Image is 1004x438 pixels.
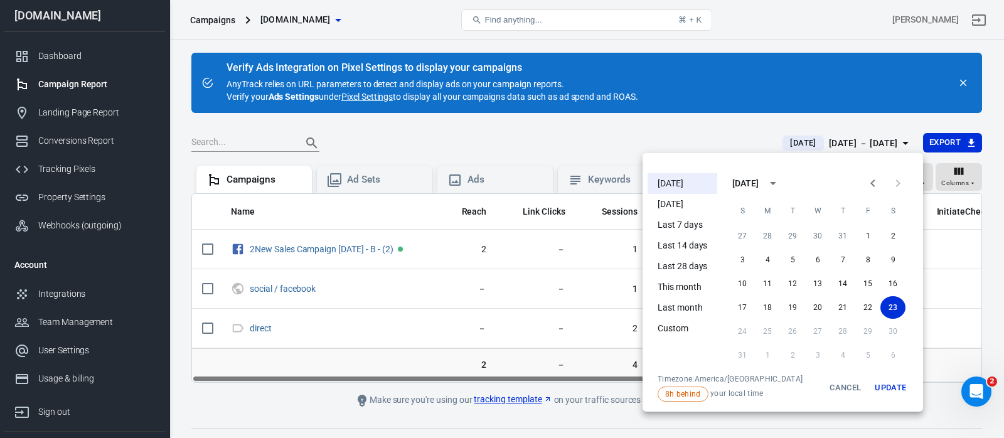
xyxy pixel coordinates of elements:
span: Friday [857,198,879,223]
button: 9 [880,248,905,271]
button: 6 [805,248,830,271]
button: 17 [730,296,755,319]
button: 30 [805,225,830,247]
button: 3 [730,248,755,271]
button: 31 [830,225,855,247]
button: 13 [805,272,830,295]
li: This month [648,277,717,297]
button: 15 [855,272,880,295]
button: 10 [730,272,755,295]
span: 2 [987,377,997,387]
button: Update [870,374,911,402]
span: Wednesday [806,198,829,223]
iframe: Intercom live chat [961,377,991,407]
button: 2 [880,225,905,247]
li: Last 7 days [648,215,717,235]
span: Tuesday [781,198,804,223]
button: 8 [855,248,880,271]
span: Monday [756,198,779,223]
div: [DATE] [732,177,759,190]
button: Cancel [825,374,865,402]
button: Previous month [860,171,885,196]
button: 4 [755,248,780,271]
button: 21 [830,296,855,319]
button: 18 [755,296,780,319]
button: 7 [830,248,855,271]
button: 29 [780,225,805,247]
button: 11 [755,272,780,295]
button: 23 [880,296,905,319]
button: 1 [855,225,880,247]
span: 8h behind [661,388,705,400]
button: 27 [730,225,755,247]
span: Thursday [831,198,854,223]
li: [DATE] [648,173,717,194]
button: 20 [805,296,830,319]
button: 14 [830,272,855,295]
button: 22 [855,296,880,319]
button: 16 [880,272,905,295]
li: Last month [648,297,717,318]
button: calendar view is open, switch to year view [762,173,784,194]
li: Last 28 days [648,256,717,277]
div: Timezone: America/[GEOGRAPHIC_DATA] [658,374,803,384]
li: [DATE] [648,194,717,215]
button: 28 [755,225,780,247]
button: 19 [780,296,805,319]
li: Last 14 days [648,235,717,256]
span: Sunday [731,198,754,223]
button: 5 [780,248,805,271]
span: Saturday [882,198,904,223]
button: 12 [780,272,805,295]
li: Custom [648,318,717,339]
span: your local time [658,387,803,402]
